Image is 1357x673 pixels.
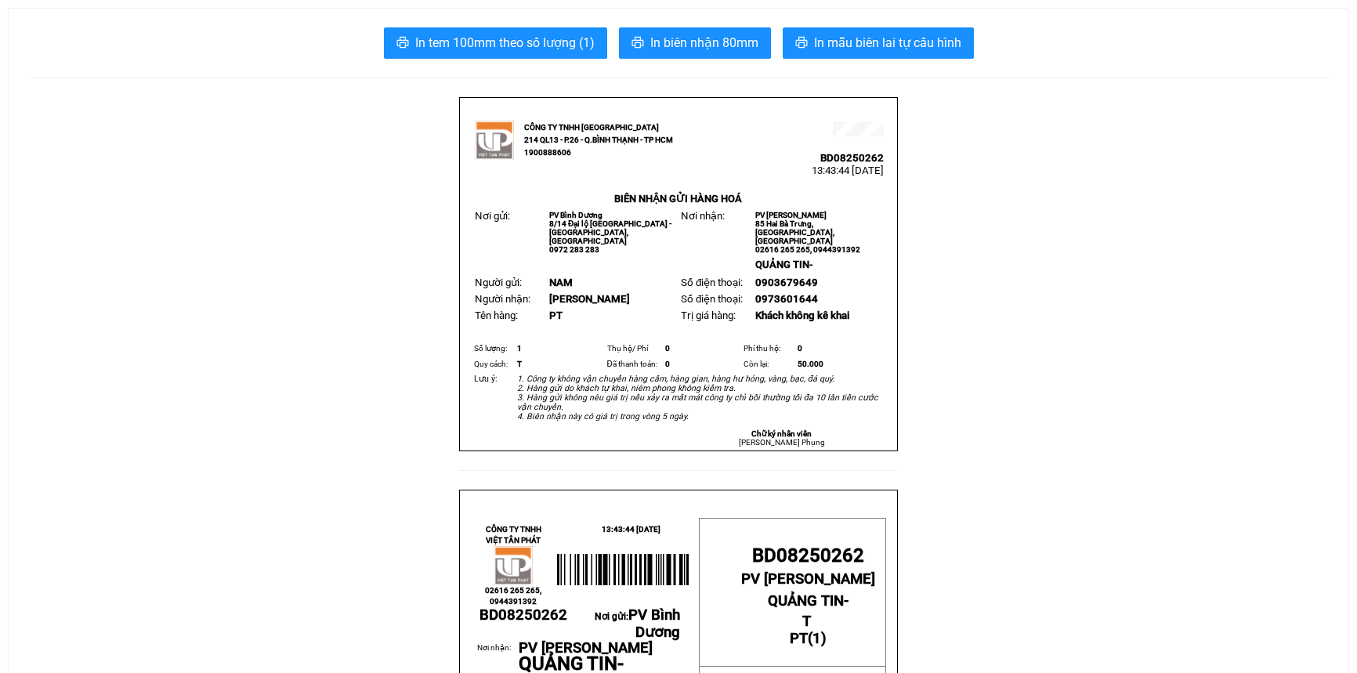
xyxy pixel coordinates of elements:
span: PV [PERSON_NAME] [741,570,875,588]
span: BD08250262 [820,152,884,164]
span: Lưu ý: [474,374,498,384]
img: logo [494,546,533,585]
td: Còn lại: [741,356,796,372]
span: 1 [812,630,821,647]
span: QUẢNG TIN- [755,259,812,270]
span: 0973601644 [755,293,818,305]
span: NAM [549,277,573,288]
span: [PERSON_NAME] Phụng [739,438,825,447]
span: PV Bình Dương [549,211,603,219]
span: Số điện thoại: [681,293,743,305]
td: Phí thu hộ: [741,341,796,356]
span: 85 Hai Bà Trưng, [GEOGRAPHIC_DATA], [GEOGRAPHIC_DATA] [755,219,834,245]
span: Tên hàng: [475,309,518,321]
span: PV Bình Dương [628,606,680,641]
span: 50.000 [798,360,823,368]
td: Đã thanh toán: [605,356,664,372]
strong: CÔNG TY TNHH VIỆT TÂN PHÁT [486,525,541,545]
em: 1. Công ty không vận chuyển hàng cấm, hàng gian, hàng hư hỏng, vàng, bạc, đá quý. 2. Hàng gửi do ... [517,374,878,422]
button: printerIn mẫu biên lai tự cấu hình [783,27,974,59]
span: 13:43:44 [DATE] [812,165,884,176]
span: Người nhận: [475,293,530,305]
span: Nơi nhận: [681,210,725,222]
button: printerIn tem 100mm theo số lượng (1) [384,27,607,59]
span: 0972 283 283 [549,245,599,254]
span: Nơi gửi: [595,611,680,639]
span: In mẫu biên lai tự cấu hình [814,33,961,52]
td: Thụ hộ/ Phí [605,341,664,356]
span: Nơi gửi: [475,210,510,222]
span: QUẢNG TIN- [768,592,849,610]
span: Trị giá hàng: [681,309,736,321]
span: 0 [665,344,670,353]
span: 0 [665,360,670,368]
td: Quy cách: [472,356,515,372]
strong: ( ) [790,613,827,647]
span: printer [795,36,808,51]
span: PV [PERSON_NAME] [755,211,827,219]
span: In tem 100mm theo số lượng (1) [415,33,595,52]
span: printer [396,36,409,51]
strong: CÔNG TY TNHH [GEOGRAPHIC_DATA] 214 QL13 - P.26 - Q.BÌNH THẠNH - TP HCM 1900888606 [524,123,673,157]
td: Số lượng: [472,341,515,356]
span: 0903679649 [755,277,818,288]
span: printer [631,36,644,51]
span: T [517,360,522,368]
td: Nơi nhận: [477,642,518,673]
strong: Chữ ký nhân viên [751,429,812,438]
img: logo [475,121,514,160]
span: 13:43:44 [DATE] [602,525,660,534]
span: BD08250262 [752,545,864,566]
span: Khách không kê khai [755,309,849,321]
span: 02616 265 265, 0944391392 [755,245,860,254]
button: printerIn biên nhận 80mm [619,27,771,59]
span: PV [PERSON_NAME] [519,639,653,657]
span: BD08250262 [479,606,567,624]
span: T [802,613,811,630]
span: 8/14 Đại lộ [GEOGRAPHIC_DATA] - [GEOGRAPHIC_DATA], [GEOGRAPHIC_DATA] [549,219,671,245]
span: PT [790,630,808,647]
span: Người gửi: [475,277,522,288]
span: In biên nhận 80mm [650,33,758,52]
span: Số điện thoại: [681,277,743,288]
span: 1 [517,344,522,353]
span: 02616 265 265, 0944391392 [485,586,541,606]
span: PT [549,309,563,321]
span: 0 [798,344,802,353]
span: [PERSON_NAME] [549,293,630,305]
strong: BIÊN NHẬN GỬI HÀNG HOÁ [614,193,742,204]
